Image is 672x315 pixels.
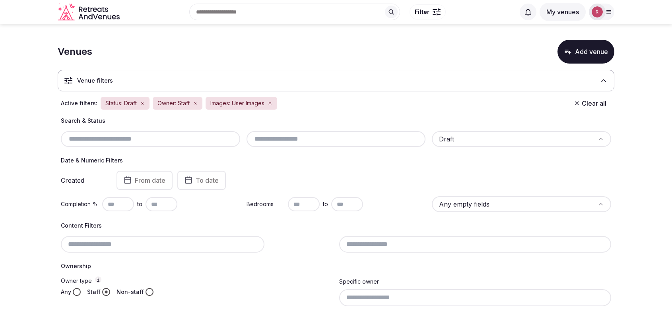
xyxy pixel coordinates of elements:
button: Owner type [95,276,101,283]
button: My venues [540,3,586,21]
label: Any [61,288,71,296]
button: To date [177,171,226,190]
label: Completion % [61,200,99,208]
label: Owner type [61,276,333,285]
span: From date [135,176,165,184]
span: to [323,200,328,208]
span: to [137,200,142,208]
h4: Search & Status [61,117,611,125]
a: My venues [540,8,586,16]
h4: Date & Numeric Filters [61,157,611,164]
h4: Content Filters [61,222,611,230]
button: Clear all [569,96,611,110]
span: Active filters: [61,99,97,107]
span: Owner: Staff [157,99,190,107]
a: Visit the homepage [58,3,121,21]
button: Add venue [557,40,614,64]
h1: Venues [58,45,92,58]
span: To date [196,176,219,184]
label: Staff [87,288,101,296]
button: Filter [410,4,446,19]
h3: Venue filters [77,77,113,85]
h4: Ownership [61,262,611,270]
svg: Retreats and Venues company logo [58,3,121,21]
span: Images: User Images [210,99,264,107]
span: Filter [415,8,429,16]
label: Non-staff [117,288,144,296]
label: Specific owner [339,278,379,285]
button: From date [117,171,173,190]
img: robiejavier [592,6,603,17]
span: Status: Draft [105,99,137,107]
label: Created [61,177,105,184]
label: Bedrooms [247,200,285,208]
